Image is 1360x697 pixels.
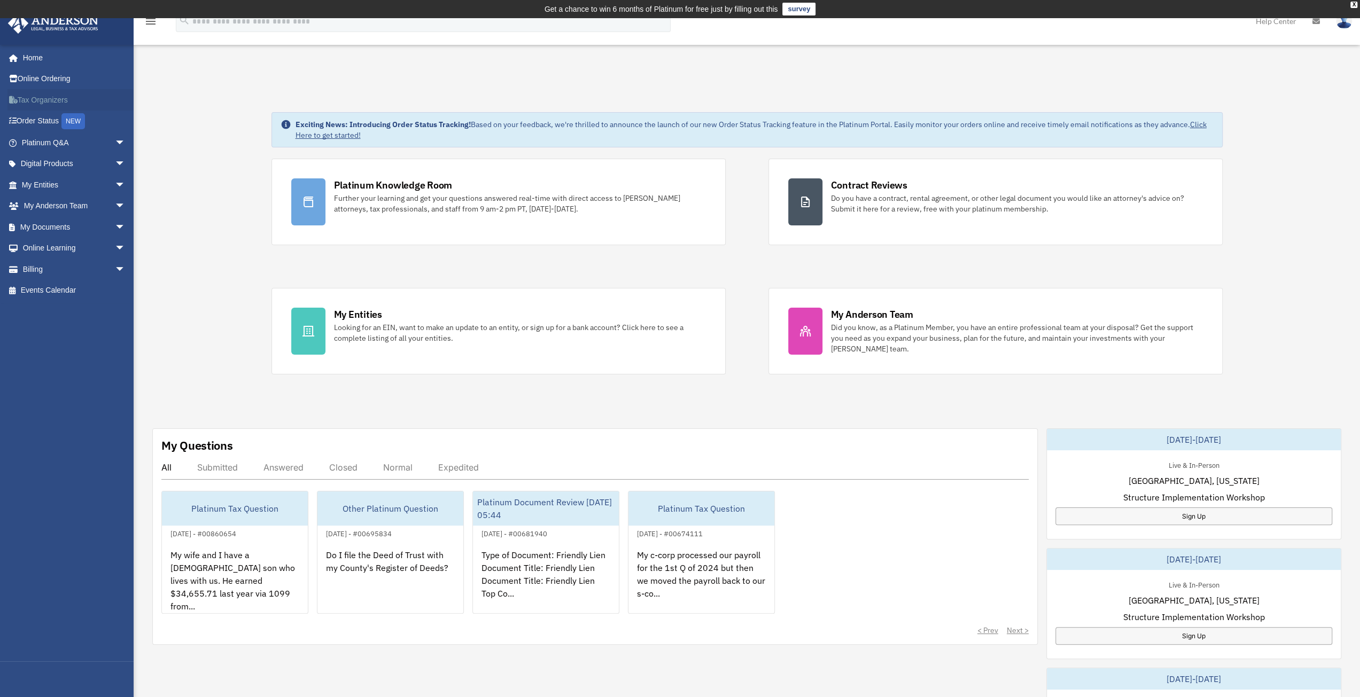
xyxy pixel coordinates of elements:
a: My Documentsarrow_drop_down [7,216,142,238]
div: close [1350,2,1357,8]
div: My c-corp processed our payroll for the 1st Q of 2024 but then we moved the payroll back to our s... [628,540,774,623]
div: All [161,462,172,473]
span: arrow_drop_down [115,238,136,260]
div: Based on your feedback, we're thrilled to announce the launch of our new Order Status Tracking fe... [296,119,1214,140]
a: Billingarrow_drop_down [7,259,142,280]
div: Platinum Tax Question [162,491,308,526]
i: search [178,14,190,26]
a: Online Ordering [7,68,142,90]
a: Home [7,47,136,68]
div: Do I file the Deed of Trust with my County's Register of Deeds? [317,540,463,623]
div: Expedited [438,462,479,473]
div: Did you know, as a Platinum Member, you have an entire professional team at your disposal? Get th... [831,322,1203,354]
div: My Anderson Team [831,308,913,321]
div: Platinum Knowledge Room [334,178,453,192]
a: Click Here to get started! [296,120,1207,140]
div: Live & In-Person [1160,578,1227,590]
span: arrow_drop_down [115,132,136,154]
div: Contract Reviews [831,178,907,192]
span: [GEOGRAPHIC_DATA], [US_STATE] [1128,474,1259,487]
a: Contract Reviews Do you have a contract, rental agreement, or other legal document you would like... [768,159,1223,245]
a: Tax Organizers [7,89,142,111]
a: Platinum Knowledge Room Further your learning and get your questions answered real-time with dire... [271,159,726,245]
i: menu [144,15,157,28]
img: User Pic [1336,13,1352,29]
span: Structure Implementation Workshop [1123,610,1264,623]
span: arrow_drop_down [115,216,136,238]
span: arrow_drop_down [115,195,136,217]
a: My Anderson Teamarrow_drop_down [7,195,142,217]
span: Structure Implementation Workshop [1123,491,1264,504]
div: [DATE] - #00674111 [628,527,711,538]
a: My Entities Looking for an EIN, want to make an update to an entity, or sign up for a bank accoun... [271,288,726,374]
div: Submitted [197,462,238,473]
div: Platinum Document Review [DATE] 05:44 [473,491,619,526]
span: arrow_drop_down [115,153,136,175]
div: Closed [329,462,358,473]
div: My Entities [334,308,382,321]
a: menu [144,19,157,28]
a: Events Calendar [7,280,142,301]
div: Type of Document: Friendly Lien Document Title: Friendly Lien Document Title: Friendly Lien Top C... [473,540,619,623]
a: Platinum Tax Question[DATE] - #00674111My c-corp processed our payroll for the 1st Q of 2024 but ... [628,491,775,614]
div: My Questions [161,437,233,453]
a: Platinum Document Review [DATE] 05:44[DATE] - #00681940Type of Document: Friendly Lien Document T... [472,491,619,614]
a: My Entitiesarrow_drop_down [7,174,142,195]
div: [DATE]-[DATE] [1047,549,1341,570]
div: Platinum Tax Question [628,491,774,526]
div: [DATE] - #00860654 [162,527,245,538]
a: survey [782,3,815,15]
span: arrow_drop_down [115,259,136,280]
div: Do you have a contract, rental agreement, or other legal document you would like an attorney's ad... [831,193,1203,214]
div: NEW [61,113,85,129]
img: Anderson Advisors Platinum Portal [5,13,102,34]
a: Other Platinum Question[DATE] - #00695834Do I file the Deed of Trust with my County's Register of... [317,491,464,614]
a: My Anderson Team Did you know, as a Platinum Member, you have an entire professional team at your... [768,288,1223,374]
div: [DATE]-[DATE] [1047,668,1341,690]
div: Live & In-Person [1160,459,1227,470]
span: arrow_drop_down [115,174,136,196]
div: [DATE] - #00681940 [473,527,556,538]
a: Online Learningarrow_drop_down [7,238,142,259]
div: Answered [263,462,304,473]
div: [DATE]-[DATE] [1047,429,1341,450]
a: Platinum Tax Question[DATE] - #00860654My wife and I have a [DEMOGRAPHIC_DATA] son who lives with... [161,491,308,614]
a: Order StatusNEW [7,111,142,132]
div: Further your learning and get your questions answered real-time with direct access to [PERSON_NAM... [334,193,706,214]
span: [GEOGRAPHIC_DATA], [US_STATE] [1128,594,1259,607]
div: Get a chance to win 6 months of Platinum for free just by filling out this [545,3,778,15]
div: [DATE] - #00695834 [317,527,400,538]
div: Normal [383,462,413,473]
div: My wife and I have a [DEMOGRAPHIC_DATA] son who lives with us. He earned $34,655.71 last year via... [162,540,308,623]
strong: Exciting News: Introducing Order Status Tracking! [296,120,471,129]
div: Looking for an EIN, want to make an update to an entity, or sign up for a bank account? Click her... [334,322,706,343]
a: Platinum Q&Aarrow_drop_down [7,132,142,153]
a: Sign Up [1055,507,1332,525]
a: Digital Productsarrow_drop_down [7,153,142,175]
a: Sign Up [1055,627,1332,645]
div: Other Platinum Question [317,491,463,526]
